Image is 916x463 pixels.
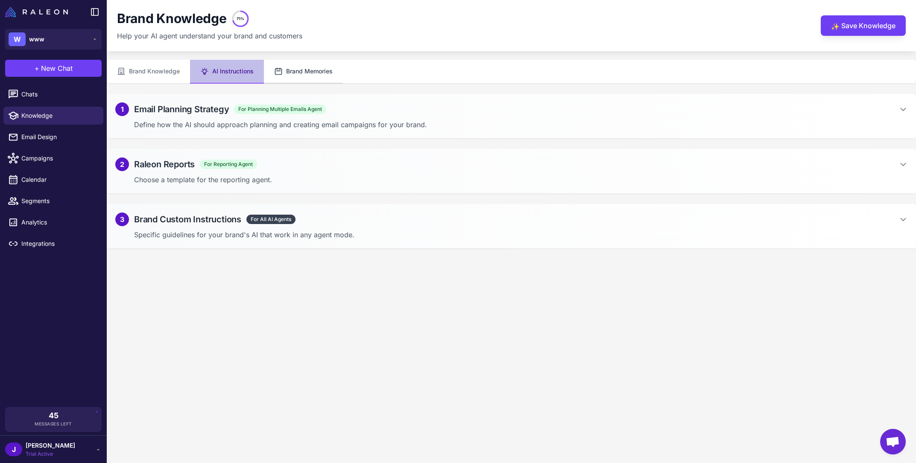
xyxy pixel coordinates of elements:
button: Wwww [5,29,102,50]
div: 2 [115,157,129,171]
p: Help your AI agent understand your brand and customers [117,31,302,41]
span: [PERSON_NAME] [26,441,75,450]
span: For Reporting Agent [200,160,257,169]
button: ✨Save Knowledge [821,15,906,36]
div: J [5,443,22,456]
a: Chats [3,85,103,103]
a: Knowledge [3,107,103,125]
span: For All AI Agents [246,215,296,224]
span: www [29,35,44,44]
span: 45 [49,412,59,419]
div: Open chat [880,429,906,454]
button: AI Instructions [190,60,264,84]
button: Brand Knowledge [107,60,190,84]
a: Analytics [3,213,103,231]
span: Calendar [21,175,97,184]
h2: Brand Custom Instructions [134,213,241,226]
div: W [9,32,26,46]
span: + [35,63,39,73]
span: For Planning Multiple Emails Agent [234,105,326,114]
div: 3 [115,213,129,226]
span: Messages Left [35,421,72,427]
p: Define how the AI should approach planning and creating email campaigns for your brand. [134,119,907,130]
div: 1 [115,102,129,116]
span: Campaigns [21,154,97,163]
a: Campaigns [3,149,103,167]
p: Choose a template for the reporting agent. [134,175,907,185]
button: Brand Memories [264,60,343,84]
a: Raleon Logo [5,7,71,17]
span: Segments [21,196,97,206]
span: Analytics [21,218,97,227]
img: Raleon Logo [5,7,68,17]
text: 71% [237,16,244,21]
h2: Raleon Reports [134,158,195,171]
h1: Brand Knowledge [117,11,227,27]
button: +New Chat [5,60,102,77]
a: Email Design [3,128,103,146]
span: Knowledge [21,111,97,120]
span: Trial Active [26,450,75,458]
span: Email Design [21,132,97,142]
a: Calendar [3,171,103,189]
h2: Email Planning Strategy [134,103,229,116]
span: Integrations [21,239,97,248]
span: Chats [21,90,97,99]
a: Segments [3,192,103,210]
span: New Chat [41,63,73,73]
p: Specific guidelines for your brand's AI that work in any agent mode. [134,230,907,240]
span: ✨ [831,21,838,28]
a: Integrations [3,235,103,253]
